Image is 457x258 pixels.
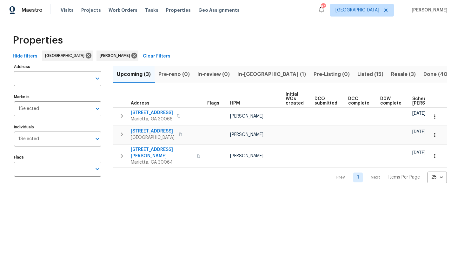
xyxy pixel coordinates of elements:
span: [DATE] [412,130,426,134]
div: 82 [321,4,325,10]
span: [GEOGRAPHIC_DATA] [131,134,175,141]
button: Open [93,134,102,143]
span: Pre-reno (0) [158,70,190,79]
span: Geo Assignments [198,7,240,13]
div: 25 [427,169,447,186]
span: [PERSON_NAME] [230,154,263,158]
span: Upcoming (3) [117,70,151,79]
span: Projects [81,7,101,13]
span: [STREET_ADDRESS] [131,110,173,116]
span: [DATE] [412,151,426,155]
span: [PERSON_NAME] [230,114,263,119]
span: Properties [13,37,63,44]
span: Marietta, GA 30066 [131,116,173,122]
span: Hide filters [13,52,37,60]
span: [STREET_ADDRESS] [131,128,175,134]
label: Individuals [14,125,101,129]
nav: Pagination Navigation [330,172,447,183]
span: In-[GEOGRAPHIC_DATA] (1) [237,70,306,79]
span: [PERSON_NAME] [100,52,133,59]
button: Hide filters [10,51,40,62]
span: Flags [207,101,219,105]
span: In-review (0) [197,70,230,79]
span: Clear Filters [143,52,170,60]
span: [PERSON_NAME] [409,7,447,13]
label: Markets [14,95,101,99]
span: 1 Selected [18,106,39,112]
label: Flags [14,155,101,159]
span: Done (40) [423,70,449,79]
label: Address [14,65,101,69]
span: HPM [230,101,240,105]
span: [GEOGRAPHIC_DATA] [45,52,87,59]
span: Visits [61,7,74,13]
div: [GEOGRAPHIC_DATA] [42,51,93,61]
span: [STREET_ADDRESS][PERSON_NAME] [131,146,193,159]
span: Initial WOs created [286,92,304,105]
span: [PERSON_NAME] [230,132,263,137]
span: 1 Selected [18,136,39,142]
span: Tasks [145,8,158,12]
button: Open [93,74,102,83]
a: Goto page 1 [353,173,363,182]
span: Properties [166,7,191,13]
span: Pre-Listing (0) [314,70,350,79]
span: Marietta, GA 30064 [131,159,193,166]
span: DCO submitted [315,97,337,105]
button: Open [93,104,102,113]
span: [DATE] [412,111,426,116]
button: Open [93,165,102,173]
span: Resale (3) [391,70,416,79]
span: Work Orders [109,7,137,13]
span: [GEOGRAPHIC_DATA] [335,7,379,13]
button: Clear Filters [140,51,173,62]
span: D0W complete [380,97,401,105]
span: DCO complete [348,97,369,105]
span: Listed (15) [357,70,383,79]
span: Scheduled [PERSON_NAME] [412,97,448,105]
span: Address [131,101,149,105]
span: Maestro [22,7,43,13]
div: [PERSON_NAME] [96,51,138,61]
p: Items Per Page [388,174,420,180]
